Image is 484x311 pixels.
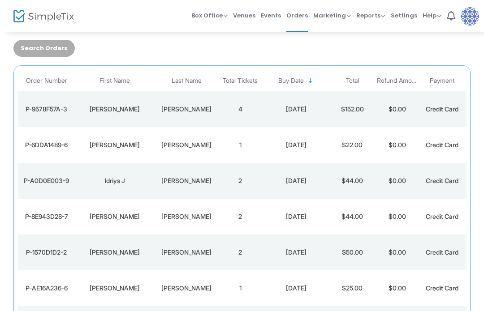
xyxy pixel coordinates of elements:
[77,212,153,221] div: Jon
[265,176,328,185] div: 9/10/2025
[278,77,304,85] span: Buy Date
[330,127,375,163] td: $22.00
[430,77,454,85] span: Payment
[375,270,419,306] td: $0.00
[21,105,72,114] div: P-9578F57A-3
[391,4,417,27] span: Settings
[426,284,458,292] span: Credit Card
[233,4,255,27] span: Venues
[21,141,72,149] div: P-6DDA1489-6
[77,176,153,185] div: Idriys J
[426,141,458,149] span: Credit Card
[330,70,375,91] th: Total
[330,163,375,199] td: $44.00
[172,77,202,85] span: Last Name
[375,234,419,270] td: $0.00
[330,234,375,270] td: $50.00
[375,199,419,234] td: $0.00
[286,4,308,27] span: Orders
[375,163,419,199] td: $0.00
[426,105,458,113] span: Credit Card
[375,91,419,127] td: $0.00
[426,177,458,184] span: Credit Card
[426,213,458,220] span: Credit Card
[157,212,216,221] div: Butler
[157,141,216,149] div: Thomas
[265,284,328,293] div: 8/20/2025
[77,141,153,149] div: Timothy
[330,270,375,306] td: $25.00
[99,77,130,85] span: First Name
[77,284,153,293] div: JAMES
[218,234,263,270] td: 2
[218,70,263,91] th: Total Tickets
[218,91,263,127] td: 4
[21,284,72,293] div: P-AE16A236-6
[423,11,441,20] span: Help
[265,212,328,221] div: 9/5/2025
[77,248,153,257] div: Natalie
[375,127,419,163] td: $0.00
[313,11,351,20] span: Marketing
[218,163,263,199] td: 2
[26,77,67,85] span: Order Number
[157,248,216,257] div: Stephenson
[375,70,419,91] th: Refund Amount
[191,11,228,20] span: Box Office
[265,105,328,114] div: 9/19/2025
[157,105,216,114] div: Dixon
[21,212,72,221] div: P-8E943D28-7
[218,270,263,306] td: 1
[330,199,375,234] td: $44.00
[157,284,216,293] div: Holloway
[218,199,263,234] td: 2
[265,141,328,149] div: 9/15/2025
[307,77,314,85] span: Sortable
[218,127,263,163] td: 1
[157,176,216,185] div: Abdullah
[356,11,385,20] span: Reports
[261,4,281,27] span: Events
[21,248,72,257] div: P-1570D1D2-2
[265,248,328,257] div: 8/20/2025
[21,176,72,185] div: P-A0D0E003-9
[330,91,375,127] td: $152.00
[77,105,153,114] div: Kim
[426,248,458,256] span: Credit Card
